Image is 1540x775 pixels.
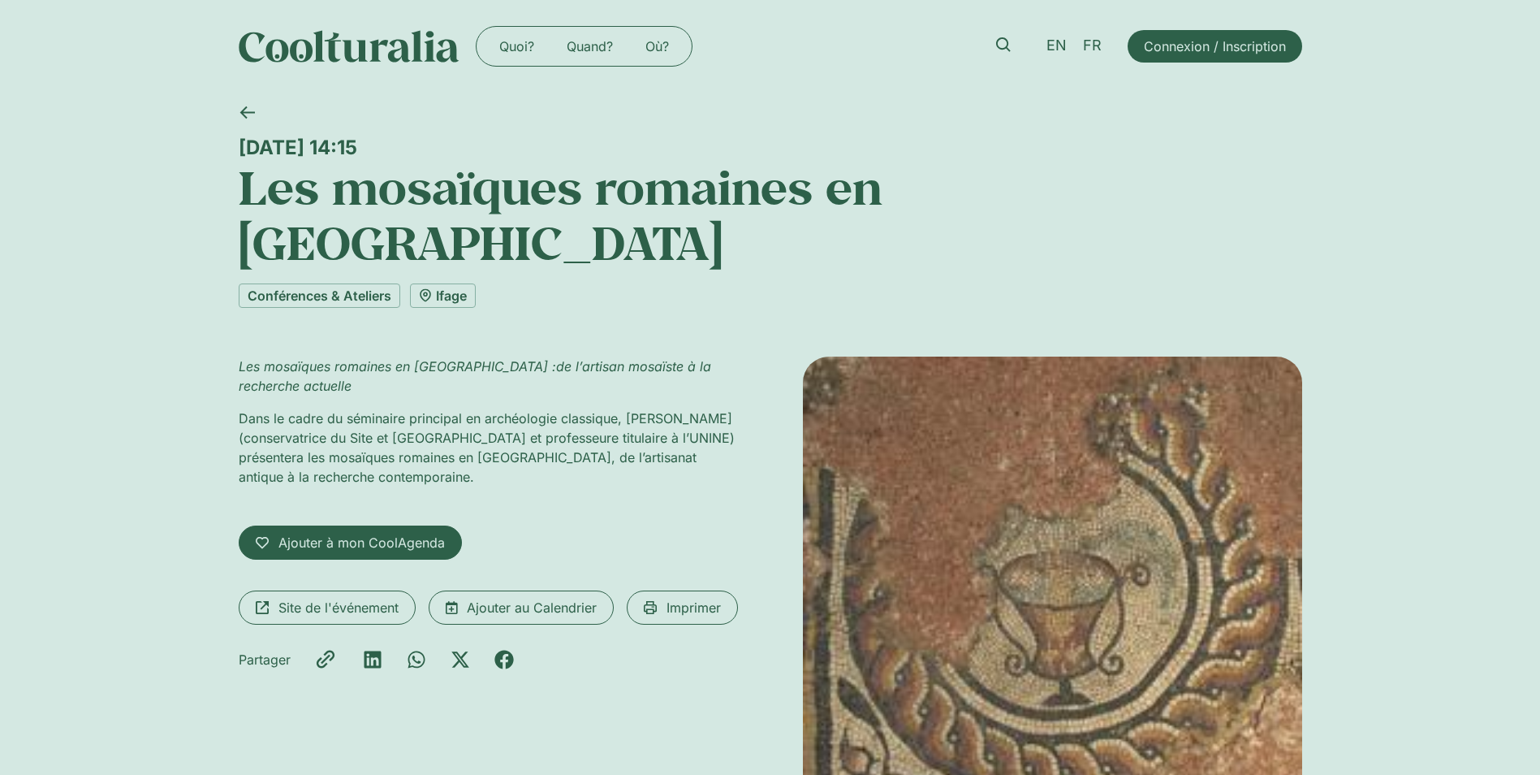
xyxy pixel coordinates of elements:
div: Partager sur whatsapp [407,650,426,669]
p: Dans le cadre du séminaire principal en archéologie classique, [PERSON_NAME] (conservatrice du Si... [239,409,738,487]
div: Partager sur x-twitter [451,650,470,669]
a: Où? [629,33,685,59]
span: Connexion / Inscription [1144,37,1286,56]
a: FR [1075,34,1110,58]
h1: Les mosaïques romaines en [GEOGRAPHIC_DATA] [239,159,1302,271]
span: Imprimer [666,598,721,617]
a: Quand? [550,33,629,59]
a: Ifage [410,284,476,308]
a: Ajouter à mon CoolAgenda [239,526,462,560]
a: EN [1038,34,1075,58]
em: Les mosaïques romaines en [GEOGRAPHIC_DATA] :de l’artisan mosaïste à la recherche actuelle [239,358,711,394]
a: Site de l'événement [239,591,416,625]
span: EN [1046,37,1067,54]
a: Imprimer [627,591,738,625]
a: Connexion / Inscription [1128,30,1302,63]
span: Site de l'événement [278,598,399,617]
a: Quoi? [483,33,550,59]
div: [DATE] 14:15 [239,136,1302,159]
span: Ajouter à mon CoolAgenda [278,533,445,552]
a: Conférences & Ateliers [239,284,400,308]
div: Partager [239,650,291,669]
span: FR [1083,37,1102,54]
div: Partager sur facebook [494,650,514,669]
nav: Menu [483,33,685,59]
a: Ajouter au Calendrier [429,591,614,625]
span: Ajouter au Calendrier [467,598,597,617]
div: Partager sur linkedin [363,650,382,669]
